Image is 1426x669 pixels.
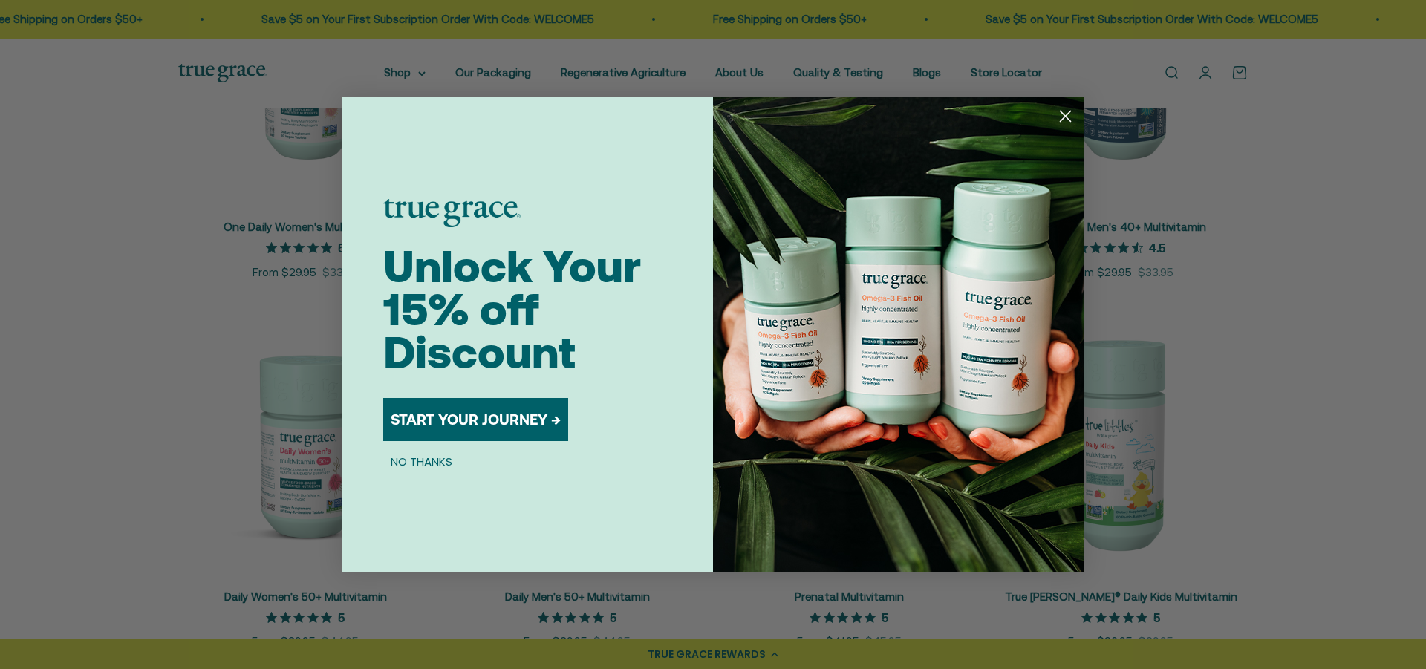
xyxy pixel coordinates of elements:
span: Unlock Your 15% off Discount [383,241,641,378]
img: 098727d5-50f8-4f9b-9554-844bb8da1403.jpeg [713,97,1084,572]
button: START YOUR JOURNEY → [383,398,568,441]
img: logo placeholder [383,199,521,227]
button: NO THANKS [383,453,460,471]
button: Close dialog [1052,103,1078,129]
